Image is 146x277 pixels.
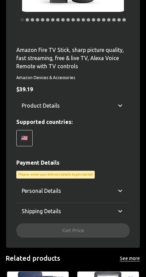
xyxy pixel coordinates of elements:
[22,101,60,110] p: Product Details
[16,74,130,81] span: Amazon Devices & Accessories
[101,17,106,22] button: carousel indicator 17
[35,17,40,22] button: carousel indicator 4
[16,46,130,70] p: Amazon Fire TV Stick, sharp picture quality, fast streaming, free & live TV, Alexa Voice Remote w...
[16,203,130,219] div: Shipping Details
[55,17,60,22] button: carousel indicator 8
[71,17,76,22] button: carousel indicator 11
[16,86,33,92] span: $ 39.19
[16,130,33,146] div: 🇺🇸
[81,17,86,22] button: carousel indicator 13
[16,183,130,199] div: Personal Details
[22,187,61,195] p: Personal Details
[16,159,130,167] p: Payment Details
[86,17,91,22] button: carousel indicator 14
[60,17,66,22] button: carousel indicator 9
[66,17,71,22] button: carousel indicator 10
[5,254,60,263] h5: Related products
[96,17,101,22] button: carousel indicator 16
[50,17,55,22] button: carousel indicator 7
[76,17,81,22] button: carousel indicator 12
[119,254,141,263] button: See more
[91,17,96,22] button: carousel indicator 15
[16,118,130,126] p: Supported countries:
[40,17,45,22] button: carousel indicator 5
[22,207,61,215] p: Shipping Details
[45,17,50,22] button: carousel indicator 6
[16,97,130,114] div: Product Details
[18,172,93,177] p: Please, enter your delivery details to get started
[106,17,111,22] button: carousel indicator 18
